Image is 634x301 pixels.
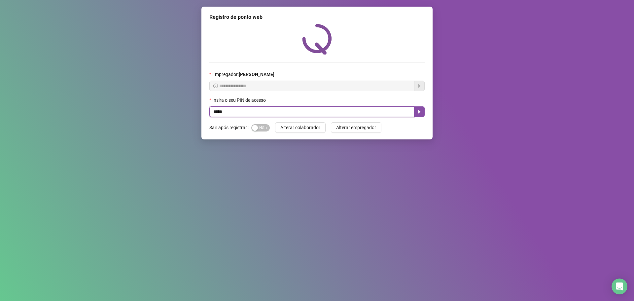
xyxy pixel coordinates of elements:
span: Empregador : [212,71,274,78]
button: Alterar colaborador [275,122,326,133]
div: Open Intercom Messenger [612,279,627,294]
span: Alterar colaborador [280,124,320,131]
div: Registro de ponto web [209,13,425,21]
strong: [PERSON_NAME] [239,72,274,77]
button: Alterar empregador [331,122,381,133]
span: Alterar empregador [336,124,376,131]
span: info-circle [213,84,218,88]
label: Sair após registrar [209,122,251,133]
label: Insira o seu PIN de acesso [209,96,270,104]
span: caret-right [417,109,422,114]
img: QRPoint [302,24,332,55]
